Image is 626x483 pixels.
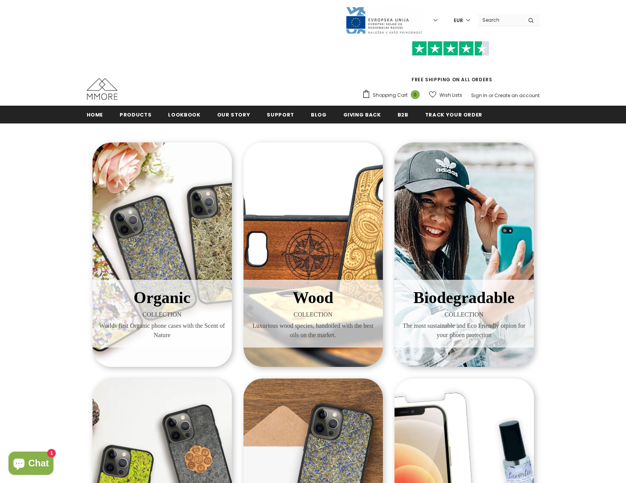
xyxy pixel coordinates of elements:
[343,111,381,118] span: Giving back
[267,106,294,123] a: support
[87,78,118,100] img: MMORE Cases
[439,91,462,99] span: Wish Lists
[217,111,250,118] span: Our Story
[98,321,226,340] span: Worlds first Organic phone cases with the Scent of Nature
[168,106,200,123] a: Lookbook
[411,90,420,99] span: 0
[249,310,377,319] span: COLLECTION
[249,321,377,340] span: Luxurious wood species, handoiled with the best oils on the market.
[413,289,515,307] span: Biodegradable
[362,89,424,101] a: Shopping Cart 0
[120,111,151,118] span: Products
[425,111,482,118] span: Track your order
[412,41,489,56] img: Trust Pilot Stars
[98,310,226,319] span: COLLECTION
[311,106,327,123] a: Blog
[489,92,493,99] span: or
[398,111,408,118] span: B2B
[478,14,522,26] input: Search Site
[471,92,487,99] a: Sign In
[494,92,540,99] a: Create an account
[6,452,56,477] inbox-online-store-chat: Shopify online store chat
[454,17,463,24] span: EUR
[87,111,103,118] span: Home
[120,106,151,123] a: Products
[373,91,408,99] span: Shopping Cart
[345,17,423,23] a: Javni Razpis
[429,88,462,102] a: Wish Lists
[400,310,528,319] span: COLLECTION
[398,106,408,123] a: B2B
[425,106,482,123] a: Track your order
[87,106,103,123] a: Home
[217,106,250,123] a: Our Story
[343,106,381,123] a: Giving back
[311,111,327,118] span: Blog
[168,111,200,118] span: Lookbook
[362,45,540,83] span: FREE SHIPPING ON ALL ORDERS
[345,6,423,34] img: Javni Razpis
[134,289,190,307] span: Organic
[267,111,294,118] span: support
[362,56,540,76] iframe: Customer reviews powered by Trustpilot
[400,321,528,340] span: The most sustainable and Eco Friendly otpion for your phoen protection
[293,289,333,307] span: Wood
